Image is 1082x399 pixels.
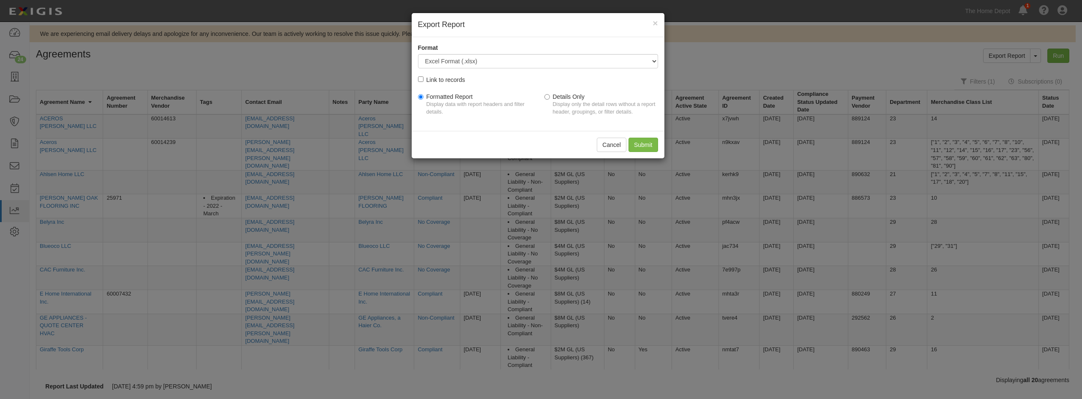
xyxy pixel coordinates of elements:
[426,75,465,84] div: Link to records
[418,94,424,100] input: Formatted ReportDisplay data with report headers and filter details.
[426,101,532,116] p: Display data with report headers and filter details.
[418,43,438,52] label: Format
[418,76,424,82] input: Link to records
[544,92,658,120] label: Details Only
[653,18,658,28] span: ×
[628,138,658,152] input: Submit
[544,94,550,100] input: Details OnlyDisplay only the detail rows without a report header, groupings, or filter details.
[653,19,658,27] button: Close
[553,101,658,116] p: Display only the detail rows without a report header, groupings, or filter details.
[597,138,626,152] button: Cancel
[418,19,658,30] h4: Export Report
[418,92,532,120] label: Formatted Report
